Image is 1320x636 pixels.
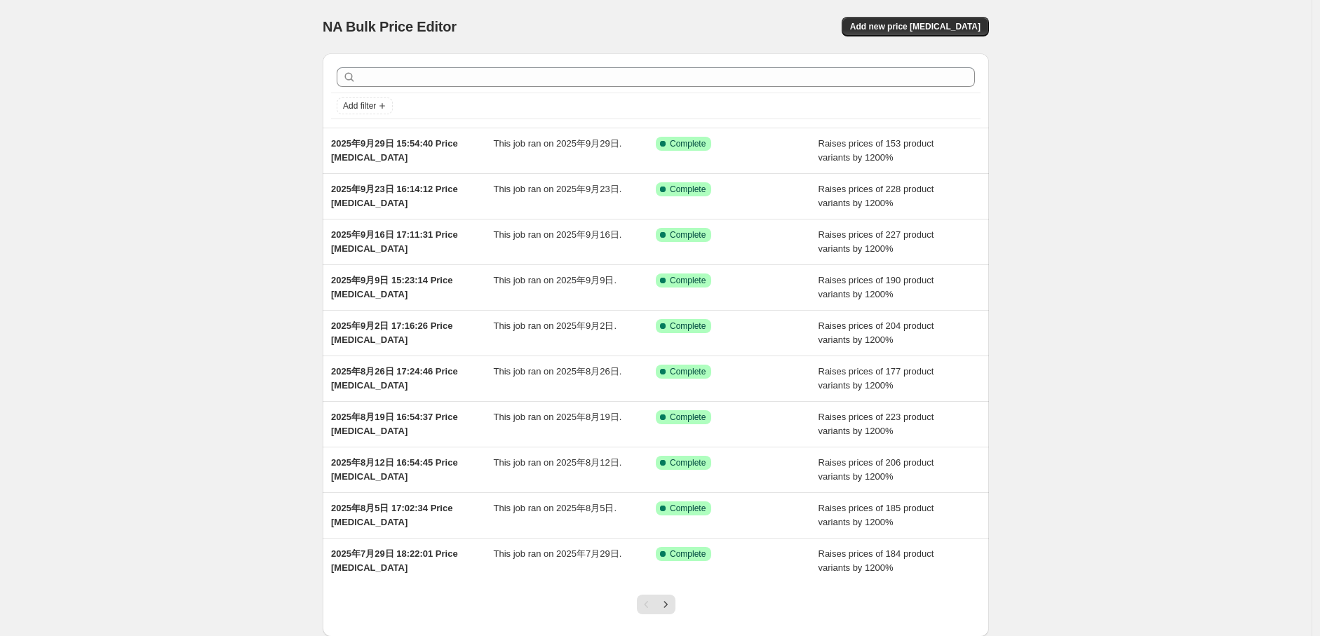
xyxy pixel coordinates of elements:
[819,457,934,482] span: Raises prices of 206 product variants by 1200%
[819,412,934,436] span: Raises prices of 223 product variants by 1200%
[670,184,706,195] span: Complete
[670,457,706,468] span: Complete
[819,366,934,391] span: Raises prices of 177 product variants by 1200%
[331,503,452,527] span: 2025年8月5日 17:02:34 Price [MEDICAL_DATA]
[331,229,458,254] span: 2025年9月16日 17:11:31 Price [MEDICAL_DATA]
[494,229,622,240] span: This job ran on 2025年9月16日.
[670,548,706,560] span: Complete
[494,548,622,559] span: This job ran on 2025年7月29日.
[331,412,458,436] span: 2025年8月19日 16:54:37 Price [MEDICAL_DATA]
[819,503,934,527] span: Raises prices of 185 product variants by 1200%
[819,184,934,208] span: Raises prices of 228 product variants by 1200%
[850,21,981,32] span: Add new price [MEDICAL_DATA]
[819,138,934,163] span: Raises prices of 153 product variants by 1200%
[670,229,706,241] span: Complete
[819,229,934,254] span: Raises prices of 227 product variants by 1200%
[494,503,617,513] span: This job ran on 2025年8月5日.
[337,97,393,114] button: Add filter
[494,320,617,331] span: This job ran on 2025年9月2日.
[494,138,622,149] span: This job ran on 2025年9月29日.
[637,595,675,614] nav: Pagination
[819,548,934,573] span: Raises prices of 184 product variants by 1200%
[331,366,458,391] span: 2025年8月26日 17:24:46 Price [MEDICAL_DATA]
[670,366,706,377] span: Complete
[494,366,622,377] span: This job ran on 2025年8月26日.
[331,275,452,299] span: 2025年9月9日 15:23:14 Price [MEDICAL_DATA]
[656,595,675,614] button: Next
[670,320,706,332] span: Complete
[494,275,617,285] span: This job ran on 2025年9月9日.
[343,100,376,111] span: Add filter
[670,275,706,286] span: Complete
[819,320,934,345] span: Raises prices of 204 product variants by 1200%
[331,138,458,163] span: 2025年9月29日 15:54:40 Price [MEDICAL_DATA]
[494,457,622,468] span: This job ran on 2025年8月12日.
[494,412,622,422] span: This job ran on 2025年8月19日.
[331,548,458,573] span: 2025年7月29日 18:22:01 Price [MEDICAL_DATA]
[331,184,458,208] span: 2025年9月23日 16:14:12 Price [MEDICAL_DATA]
[670,503,706,514] span: Complete
[331,457,458,482] span: 2025年8月12日 16:54:45 Price [MEDICAL_DATA]
[323,19,457,34] span: NA Bulk Price Editor
[331,320,452,345] span: 2025年9月2日 17:16:26 Price [MEDICAL_DATA]
[670,412,706,423] span: Complete
[494,184,622,194] span: This job ran on 2025年9月23日.
[819,275,934,299] span: Raises prices of 190 product variants by 1200%
[670,138,706,149] span: Complete
[842,17,989,36] button: Add new price [MEDICAL_DATA]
